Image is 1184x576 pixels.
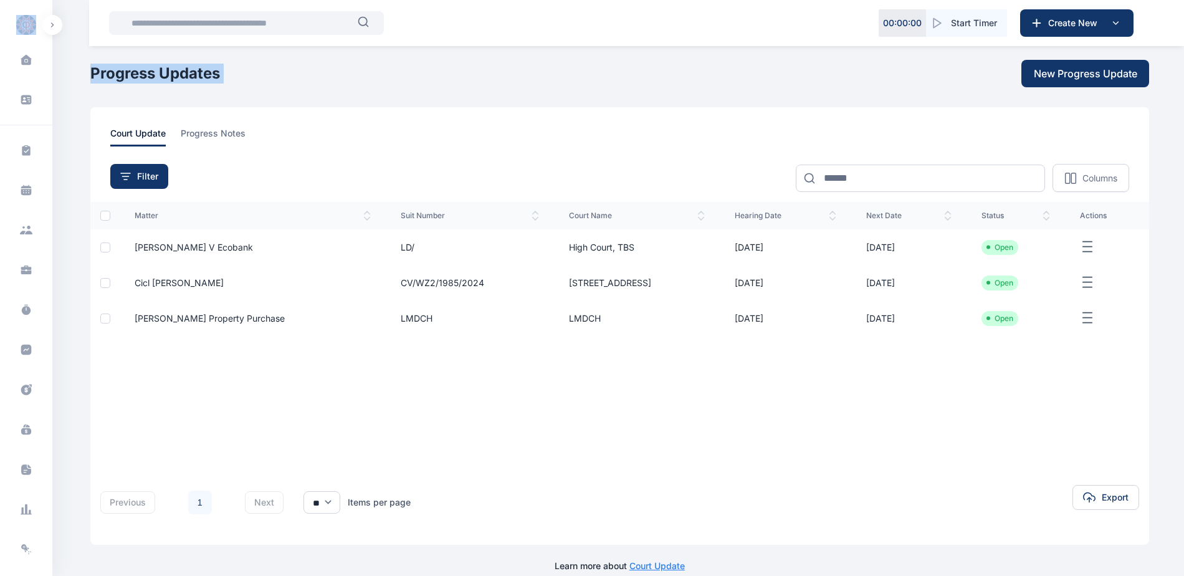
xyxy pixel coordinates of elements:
span: court name [569,211,705,221]
button: Export [1072,485,1139,510]
span: New Progress Update [1034,66,1137,81]
button: Columns [1053,164,1129,192]
td: [DATE] [851,300,967,336]
p: Learn more about [555,560,685,572]
li: 1 [188,490,212,515]
a: court update [110,127,181,146]
span: actions [1080,211,1134,221]
button: next [245,491,284,514]
span: Create New [1043,17,1108,29]
td: [DATE] [851,229,967,265]
button: Filter [110,164,168,189]
span: Filter [137,170,158,183]
span: progress notes [181,127,246,146]
a: [PERSON_NAME] v Ecobank [135,242,253,252]
td: LMDCH [386,300,553,336]
span: hearing date [735,211,836,221]
p: Columns [1082,172,1117,185]
li: Open [986,242,1013,252]
li: Open [986,314,1013,324]
li: 下一页 [217,494,235,511]
a: progress notes [181,127,260,146]
h1: Progress Updates [90,64,220,84]
td: LD/ [386,229,553,265]
button: Start Timer [926,9,1007,37]
span: status [981,211,1050,221]
p: 00 : 00 : 00 [883,17,922,29]
li: 上一页 [165,494,183,511]
td: [STREET_ADDRESS] [554,265,720,300]
td: [DATE] [851,265,967,300]
button: previous [100,491,155,514]
a: 1 [188,491,212,514]
td: [DATE] [720,229,851,265]
div: Items per page [348,496,411,509]
a: Court Update [629,560,685,571]
button: New Progress Update [1021,60,1149,87]
span: next date [866,211,952,221]
button: Create New [1020,9,1134,37]
td: CV/WZ2/1985/2024 [386,265,553,300]
td: High Court, TBS [554,229,720,265]
td: [DATE] [720,300,851,336]
span: Start Timer [951,17,997,29]
span: suit number [401,211,538,221]
a: [PERSON_NAME] Property Purchase [135,313,285,324]
span: Export [1102,491,1129,504]
td: [DATE] [720,265,851,300]
span: court update [110,127,166,146]
a: Cicl [PERSON_NAME] [135,277,224,288]
td: LMDCH [554,300,720,336]
span: matter [135,211,371,221]
li: Open [986,278,1013,288]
